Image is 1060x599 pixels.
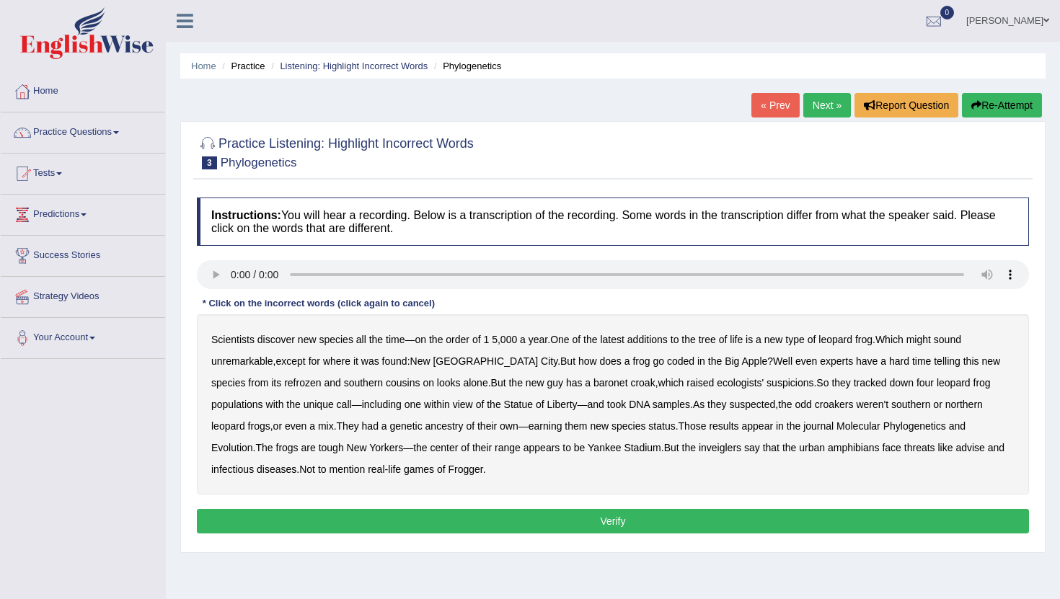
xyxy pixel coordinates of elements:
[682,442,696,453] b: the
[413,442,427,453] b: the
[764,334,783,345] b: new
[381,420,387,432] b: a
[906,334,931,345] b: might
[424,399,450,410] b: within
[585,377,591,389] b: a
[767,377,813,389] b: suspicions
[526,377,544,389] b: new
[566,377,583,389] b: has
[466,420,474,432] b: of
[891,399,930,410] b: southern
[856,399,888,410] b: weren't
[778,399,792,410] b: the
[273,420,282,432] b: or
[1,154,165,190] a: Tests
[191,61,216,71] a: Home
[369,442,403,453] b: Yorkers
[266,399,284,410] b: with
[429,334,443,345] b: the
[653,355,664,367] b: go
[955,442,984,453] b: advise
[934,334,961,345] b: sound
[382,355,407,367] b: found
[912,355,931,367] b: time
[883,420,946,432] b: Phylogenetics
[917,377,934,389] b: four
[808,334,816,345] b: of
[197,133,474,169] h2: Practice Listening: Highlight Incorrect Words
[782,442,796,453] b: the
[981,355,1000,367] b: new
[430,59,501,73] li: Phylogenetics
[211,463,254,475] b: infectious
[565,420,587,432] b: them
[795,399,812,410] b: odd
[536,399,544,410] b: of
[423,377,434,389] b: on
[973,377,991,389] b: frog
[257,463,296,475] b: diseases
[681,334,695,345] b: the
[828,442,880,453] b: amphibians
[284,377,321,389] b: refrozen
[211,209,281,221] b: Instructions:
[588,399,604,410] b: and
[410,355,430,367] b: New
[500,420,518,432] b: own
[624,355,630,367] b: a
[309,355,320,367] b: for
[405,399,421,410] b: one
[476,399,485,410] b: of
[541,355,557,367] b: City
[356,334,366,345] b: all
[708,355,722,367] b: the
[197,296,441,310] div: * Click on the incorrect words (click again to cancel)
[707,399,726,410] b: they
[611,420,645,432] b: species
[329,463,365,475] b: mention
[255,442,273,453] b: The
[524,442,560,453] b: appears
[415,334,427,345] b: on
[693,399,705,410] b: As
[730,334,743,345] b: life
[221,156,297,169] small: Phylogenetics
[803,420,834,432] b: journal
[795,355,817,367] b: even
[550,334,569,345] b: One
[324,377,340,389] b: and
[337,420,359,432] b: They
[664,442,679,453] b: But
[773,355,792,367] b: Well
[257,334,295,345] b: discover
[301,442,316,453] b: are
[319,442,344,453] b: tough
[430,442,459,453] b: center
[751,93,799,117] a: « Prev
[776,420,784,432] b: in
[856,355,878,367] b: have
[1,277,165,313] a: Strategy Videos
[197,314,1029,494] div: — , . . , : . ? . , . — — . , , . — . . — . . - .
[607,399,626,410] b: took
[816,377,829,389] b: So
[785,334,804,345] b: type
[729,399,775,410] b: suspected
[461,442,469,453] b: of
[369,334,383,345] b: the
[425,420,464,432] b: ancestry
[938,442,953,453] b: like
[362,399,402,410] b: including
[744,442,760,453] b: say
[963,355,979,367] b: this
[699,334,716,345] b: tree
[361,355,379,367] b: was
[746,334,753,345] b: is
[285,420,306,432] b: even
[719,334,728,345] b: of
[560,355,575,367] b: But
[624,442,661,453] b: Stadium
[386,334,405,345] b: time
[500,334,517,345] b: 000
[280,61,428,71] a: Listening: Highlight Incorrect Words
